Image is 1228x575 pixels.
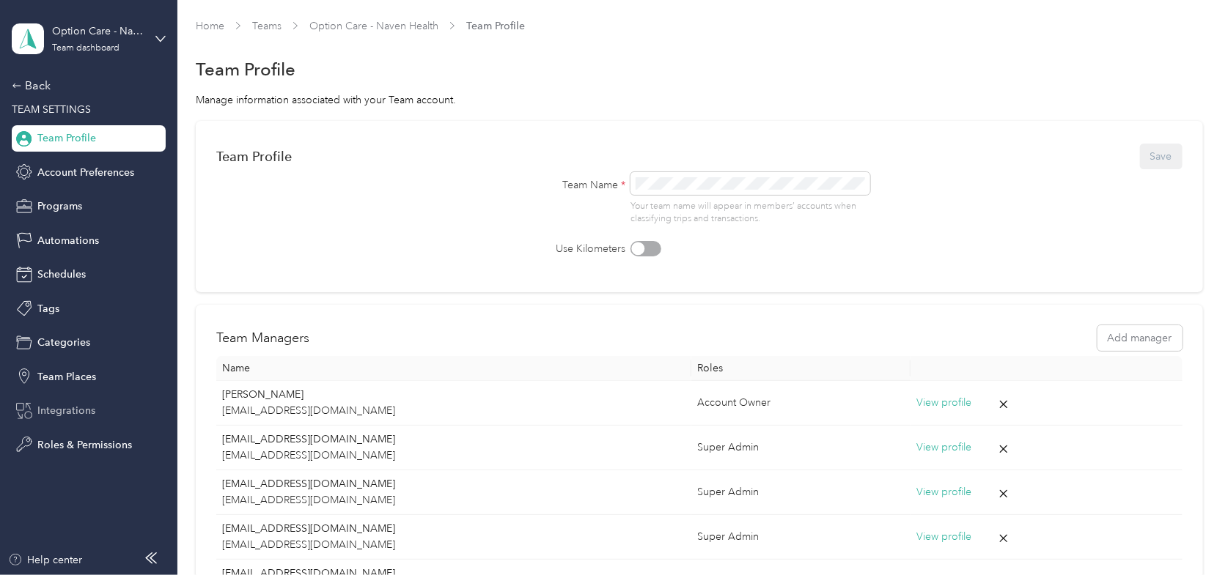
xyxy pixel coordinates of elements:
div: Super Admin [697,484,905,500]
span: Tags [37,301,59,316]
span: Roles & Permissions [37,437,132,453]
p: [EMAIL_ADDRESS][DOMAIN_NAME] [222,448,686,464]
span: Team Profile [37,130,96,146]
button: View profile [916,439,971,456]
span: Team Profile [466,18,525,34]
h2: Team Managers [216,328,309,348]
span: Automations [37,233,99,248]
button: Help center [8,552,83,568]
a: Home [196,20,224,32]
th: Name [216,356,692,381]
div: Account Owner [697,395,905,411]
div: Manage information associated with your Team account. [196,92,1203,108]
span: Schedules [37,267,86,282]
label: Use Kilometers [494,241,626,256]
button: View profile [916,529,971,545]
div: Option Care - Naven Health [52,23,144,39]
span: Team Places [37,369,96,385]
th: Roles [691,356,911,381]
p: [EMAIL_ADDRESS][DOMAIN_NAME] [222,431,686,448]
p: [EMAIL_ADDRESS][DOMAIN_NAME] [222,476,686,492]
p: [EMAIL_ADDRESS][DOMAIN_NAME] [222,521,686,537]
label: Team Name [494,177,626,193]
div: Super Admin [697,529,905,545]
span: Integrations [37,403,95,418]
a: Teams [252,20,282,32]
iframe: Everlance-gr Chat Button Frame [1146,493,1228,575]
div: Super Admin [697,439,905,456]
a: Option Care - Naven Health [309,20,438,32]
p: [EMAIL_ADDRESS][DOMAIN_NAME] [222,403,686,419]
div: Back [12,77,158,94]
div: Team Profile [216,149,292,164]
div: Team dashboard [52,44,120,53]
span: TEAM SETTINGS [12,103,91,116]
button: View profile [916,484,971,500]
span: Categories [37,335,90,350]
button: View profile [916,395,971,411]
p: [PERSON_NAME] [222,387,686,403]
p: Your team name will appear in members’ accounts when classifying trips and transactions. [630,200,870,226]
span: Account Preferences [37,165,134,180]
span: Programs [37,199,82,214]
p: [EMAIL_ADDRESS][DOMAIN_NAME] [222,492,686,508]
button: Add manager [1098,325,1183,351]
p: [EMAIL_ADDRESS][DOMAIN_NAME] [222,537,686,553]
h1: Team Profile [196,62,295,77]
